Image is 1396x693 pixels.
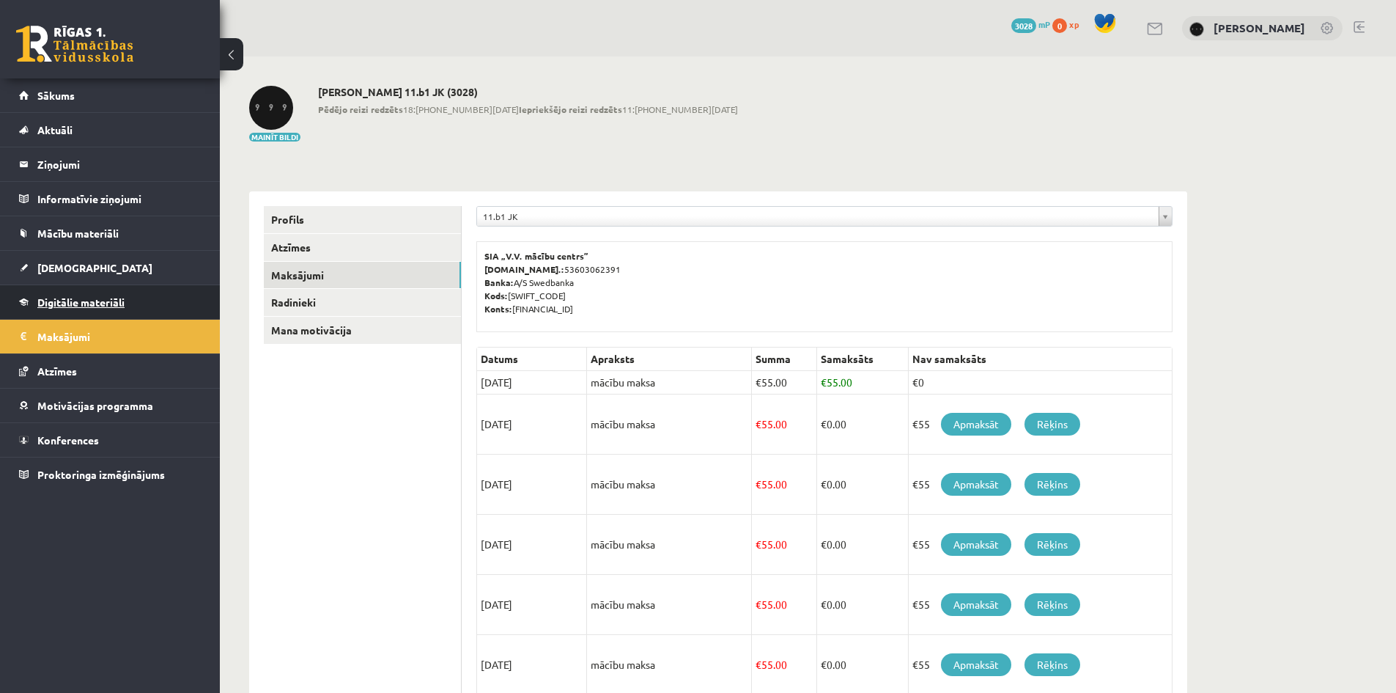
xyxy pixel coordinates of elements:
a: Rīgas 1. Tālmācības vidusskola [16,26,133,62]
td: mācību maksa [587,371,752,395]
td: mācību maksa [587,575,752,635]
span: Konferences [37,433,99,447]
a: Atzīmes [19,354,202,388]
a: Apmaksāt [941,473,1011,496]
a: Profils [264,206,461,233]
span: [DEMOGRAPHIC_DATA] [37,261,152,274]
b: SIA „V.V. mācību centrs” [484,250,589,262]
td: 55.00 [752,515,817,575]
a: Maksājumi [19,320,202,353]
img: Ansis Eglājs [249,86,293,130]
a: Apmaksāt [941,533,1011,556]
p: 53603062391 A/S Swedbanka [SWIFT_CODE] [FINANCIAL_ID] [484,249,1164,315]
a: Digitālie materiāli [19,285,202,319]
td: mācību maksa [587,515,752,575]
td: [DATE] [477,395,587,455]
th: Summa [752,348,817,371]
span: Motivācijas programma [37,399,153,412]
th: Datums [477,348,587,371]
b: Pēdējo reizi redzēts [318,103,403,115]
span: € [756,538,761,551]
span: 0 [1052,18,1067,33]
a: 0 xp [1052,18,1086,30]
td: 55.00 [816,371,908,395]
b: [DOMAIN_NAME].: [484,263,564,275]
td: €55 [908,575,1172,635]
td: [DATE] [477,455,587,515]
a: Rēķins [1024,653,1080,676]
a: [PERSON_NAME] [1214,21,1305,35]
span: 18:[PHONE_NUMBER][DATE] 11:[PHONE_NUMBER][DATE] [318,103,738,116]
a: Maksājumi [264,262,461,289]
a: Apmaksāt [941,593,1011,616]
span: € [821,598,827,611]
a: Rēķins [1024,413,1080,436]
td: 55.00 [752,575,817,635]
b: Iepriekšējo reizi redzēts [519,103,622,115]
a: 3028 mP [1011,18,1050,30]
th: Nav samaksāts [908,348,1172,371]
span: Proktoringa izmēģinājums [37,468,165,481]
legend: Maksājumi [37,320,202,353]
a: Proktoringa izmēģinājums [19,458,202,491]
legend: Ziņojumi [37,147,202,181]
legend: Informatīvie ziņojumi [37,182,202,216]
span: mP [1038,18,1050,30]
span: € [821,417,827,430]
td: €55 [908,455,1172,515]
span: € [821,477,827,491]
a: Mana motivācija [264,317,461,344]
a: Aktuāli [19,113,202,147]
th: Samaksāts [816,348,908,371]
span: € [756,477,761,491]
a: Atzīmes [264,234,461,261]
b: Banka: [484,276,514,288]
td: [DATE] [477,371,587,395]
b: Konts: [484,303,512,315]
td: 0.00 [816,395,908,455]
td: 0.00 [816,455,908,515]
td: mācību maksa [587,455,752,515]
a: 11.b1 JK [477,207,1172,226]
td: 55.00 [752,455,817,515]
span: € [821,538,827,551]
a: [DEMOGRAPHIC_DATA] [19,251,202,285]
a: Apmaksāt [941,413,1011,436]
span: Mācību materiāli [37,227,119,240]
span: € [756,658,761,671]
a: Apmaksāt [941,653,1011,676]
td: 0.00 [816,575,908,635]
span: Sākums [37,89,75,102]
a: Motivācijas programma [19,389,202,422]
img: Ansis Eglājs [1189,22,1204,37]
h2: [PERSON_NAME] 11.b1 JK (3028) [318,86,738,98]
a: Rēķins [1024,473,1080,496]
td: €55 [908,395,1172,455]
span: Digitālie materiāli [37,296,125,309]
b: Kods: [484,290,508,301]
span: Aktuāli [37,123,73,136]
td: [DATE] [477,515,587,575]
span: € [756,375,761,389]
td: 0.00 [816,515,908,575]
span: 11.b1 JK [483,207,1153,226]
a: Rēķins [1024,533,1080,556]
td: 55.00 [752,371,817,395]
td: €55 [908,515,1172,575]
a: Sākums [19,78,202,112]
a: Radinieki [264,289,461,316]
span: 3028 [1011,18,1036,33]
button: Mainīt bildi [249,133,300,142]
a: Rēķins [1024,593,1080,616]
th: Apraksts [587,348,752,371]
td: 55.00 [752,395,817,455]
a: Mācību materiāli [19,216,202,250]
span: xp [1069,18,1079,30]
a: Informatīvie ziņojumi [19,182,202,216]
span: € [821,658,827,671]
a: Ziņojumi [19,147,202,181]
td: [DATE] [477,575,587,635]
td: €0 [908,371,1172,395]
span: € [756,417,761,430]
span: Atzīmes [37,364,77,378]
